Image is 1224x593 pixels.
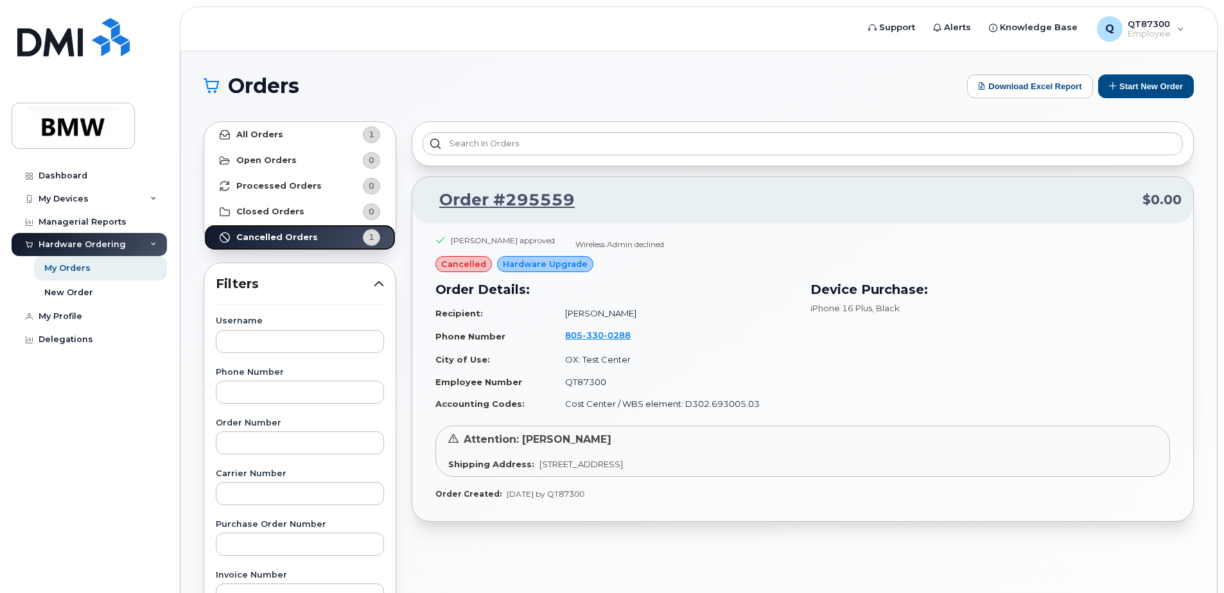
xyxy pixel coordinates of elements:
[204,225,396,250] a: Cancelled Orders1
[423,132,1183,155] input: Search in orders
[451,235,555,246] div: [PERSON_NAME] approved
[369,128,374,141] span: 1
[507,489,584,499] span: [DATE] by QT87300
[435,399,525,409] strong: Accounting Codes:
[236,130,283,140] strong: All Orders
[236,155,297,166] strong: Open Orders
[554,393,795,415] td: Cost Center / WBS element: D302.693005.03
[1098,74,1194,98] button: Start New Order
[810,303,872,313] span: iPhone 16 Plus
[575,239,664,250] div: Wireless Admin declined
[565,330,646,340] a: 8053300288
[216,368,384,377] label: Phone Number
[503,258,588,270] span: Hardware Upgrade
[369,205,374,218] span: 0
[448,459,534,469] strong: Shipping Address:
[604,330,631,340] span: 0288
[1142,191,1182,209] span: $0.00
[435,489,502,499] strong: Order Created:
[554,371,795,393] td: QT87300
[967,74,1093,98] button: Download Excel Report
[204,148,396,173] a: Open Orders0
[582,330,604,340] span: 330
[464,433,611,445] span: Attention: [PERSON_NAME]
[216,470,384,478] label: Carrier Number
[369,154,374,166] span: 0
[435,331,505,341] strong: Phone Number
[810,280,1170,299] h3: Device Purchase:
[216,520,384,529] label: Purchase Order Number
[554,348,795,371] td: OX: Test Center
[204,199,396,225] a: Closed Orders0
[565,330,631,340] span: 805
[435,354,490,365] strong: City of Use:
[236,181,322,191] strong: Processed Orders
[204,173,396,199] a: Processed Orders0
[424,189,575,212] a: Order #295559
[228,76,299,96] span: Orders
[204,122,396,148] a: All Orders1
[216,571,384,580] label: Invoice Number
[369,180,374,192] span: 0
[441,258,486,270] span: cancelled
[216,419,384,427] label: Order Number
[1168,537,1214,583] iframe: Messenger Launcher
[435,308,483,318] strong: Recipient:
[872,303,900,313] span: , Black
[435,280,795,299] h3: Order Details:
[539,459,623,469] span: [STREET_ADDRESS]
[236,207,304,217] strong: Closed Orders
[216,275,374,293] span: Filters
[435,377,522,387] strong: Employee Number
[369,231,374,243] span: 1
[554,302,795,325] td: [PERSON_NAME]
[236,232,318,243] strong: Cancelled Orders
[216,317,384,325] label: Username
